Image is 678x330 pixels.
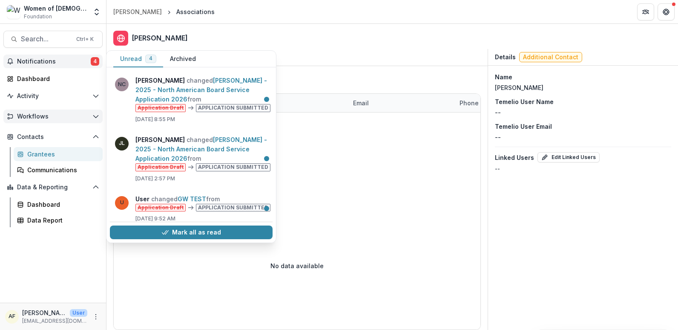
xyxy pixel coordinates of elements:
div: Email [348,94,454,112]
p: Temelio User Email [495,122,552,131]
button: Mark all as read [110,226,273,239]
div: Phone Number [454,94,561,112]
div: Title [241,94,348,112]
img: Women of Reform Judaism [7,5,20,19]
a: Communications [14,163,103,177]
button: Open Activity [3,89,103,103]
div: Grantees [27,150,96,159]
p: No data available [270,261,324,270]
h2: [PERSON_NAME] [132,34,188,42]
button: More [91,312,101,322]
span: Notifications [17,58,91,65]
span: Contacts [17,133,89,141]
p: Temelio User Name [495,97,554,106]
a: [PERSON_NAME] - 2025 - North American Board Service Application 2026 [135,77,267,103]
button: Open Workflows [3,110,103,123]
a: [PERSON_NAME] - 2025 - North American Board Service Application 2026 [135,136,267,162]
div: Dashboard [27,200,96,209]
span: Workflows [17,113,89,120]
span: Foundation [24,13,52,20]
div: Amanda Feldman [9,314,15,319]
a: [PERSON_NAME] [110,6,165,18]
button: Open Data & Reporting [3,180,103,194]
button: Notifications4 [3,55,103,68]
button: Archived [163,51,203,67]
button: Unread [113,51,163,67]
div: [PERSON_NAME] [113,7,162,16]
a: Dashboard [14,197,103,211]
span: Activity [17,93,89,100]
p: [EMAIL_ADDRESS][DOMAIN_NAME] [22,317,87,325]
a: Data Report [14,213,103,227]
a: Dashboard [3,72,103,86]
div: Women of [DEMOGRAPHIC_DATA] [24,4,87,13]
p: User [70,309,87,317]
a: Associated Entities0 [113,49,202,66]
nav: breadcrumb [110,6,218,18]
a: Activity [233,49,262,66]
p: Linked Users [495,153,534,162]
button: Get Help [658,3,675,20]
span: 4 [149,55,152,61]
a: Grantees [14,147,103,161]
div: Phone Number [454,98,509,107]
p: [PERSON_NAME] [22,308,66,317]
button: Partners [637,3,654,20]
button: Open Contacts [3,130,103,144]
span: Data & Reporting [17,184,89,191]
p: [PERSON_NAME] [495,83,543,92]
p: -- [495,133,501,142]
p: Details [495,52,516,62]
a: Notes [205,49,230,66]
div: Email [348,98,374,107]
span: Search... [21,35,71,43]
p: -- [495,108,501,117]
p: changed from [135,194,274,212]
div: Data Report [27,216,96,225]
div: Ctrl + K [75,35,95,44]
p: changed from [135,76,274,112]
div: Communications [27,165,96,174]
button: Search... [3,31,103,48]
p: Name [495,72,512,81]
div: Associations [176,7,215,16]
span: Additional Contact [519,52,582,62]
span: 4 [91,57,99,66]
p: changed from [135,135,274,171]
button: Open entity switcher [91,3,103,20]
p: -- [495,164,500,173]
button: Edit Linked Users [537,152,600,162]
div: Dashboard [17,74,96,83]
a: GW TEST [178,195,206,203]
